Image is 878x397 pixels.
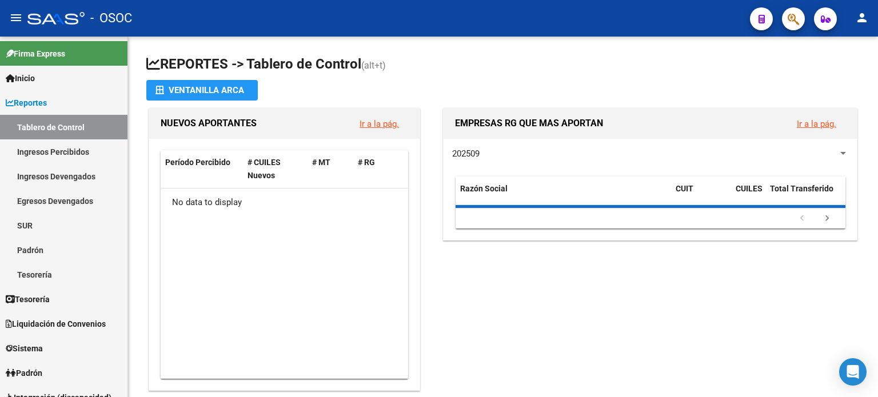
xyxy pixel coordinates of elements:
[797,119,836,129] a: Ir a la pág.
[361,60,386,71] span: (alt+t)
[460,184,508,193] span: Razón Social
[161,150,243,188] datatable-header-cell: Período Percibido
[731,177,765,214] datatable-header-cell: CUILES
[155,80,249,101] div: Ventanilla ARCA
[90,6,132,31] span: - OSOC
[6,72,35,85] span: Inicio
[455,118,603,129] span: EMPRESAS RG QUE MAS APORTAN
[308,150,353,188] datatable-header-cell: # MT
[146,55,860,75] h1: REPORTES -> Tablero de Control
[248,158,281,180] span: # CUILES Nuevos
[312,158,330,167] span: # MT
[855,11,869,25] mat-icon: person
[161,189,408,217] div: No data to display
[350,113,408,134] button: Ir a la pág.
[353,150,399,188] datatable-header-cell: # RG
[161,118,257,129] span: NUEVOS APORTANTES
[6,318,106,330] span: Liquidación de Convenios
[6,47,65,60] span: Firma Express
[6,293,50,306] span: Tesorería
[456,177,671,214] datatable-header-cell: Razón Social
[765,177,845,214] datatable-header-cell: Total Transferido
[358,158,375,167] span: # RG
[6,342,43,355] span: Sistema
[452,149,480,159] span: 202509
[146,80,258,101] button: Ventanilla ARCA
[243,150,308,188] datatable-header-cell: # CUILES Nuevos
[671,177,731,214] datatable-header-cell: CUIT
[6,367,42,379] span: Padrón
[736,184,763,193] span: CUILES
[676,184,693,193] span: CUIT
[770,184,833,193] span: Total Transferido
[9,11,23,25] mat-icon: menu
[816,212,838,225] a: go to next page
[6,97,47,109] span: Reportes
[839,358,867,386] div: Open Intercom Messenger
[165,158,230,167] span: Período Percibido
[791,212,813,225] a: go to previous page
[360,119,399,129] a: Ir a la pág.
[788,113,845,134] button: Ir a la pág.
